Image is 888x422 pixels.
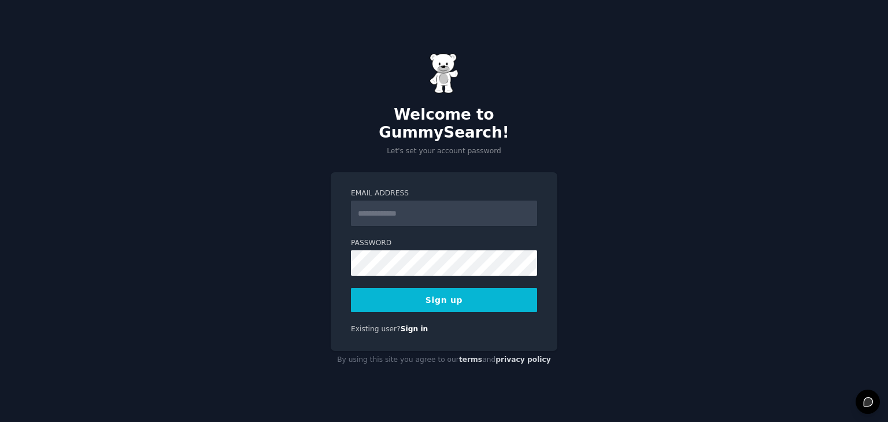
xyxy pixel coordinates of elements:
[459,356,482,364] a: terms
[331,351,557,369] div: By using this site you agree to our and
[351,288,537,312] button: Sign up
[351,325,401,333] span: Existing user?
[401,325,428,333] a: Sign in
[331,106,557,142] h2: Welcome to GummySearch!
[495,356,551,364] a: privacy policy
[331,146,557,157] p: Let's set your account password
[430,53,458,94] img: Gummy Bear
[351,188,537,199] label: Email Address
[351,238,537,249] label: Password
